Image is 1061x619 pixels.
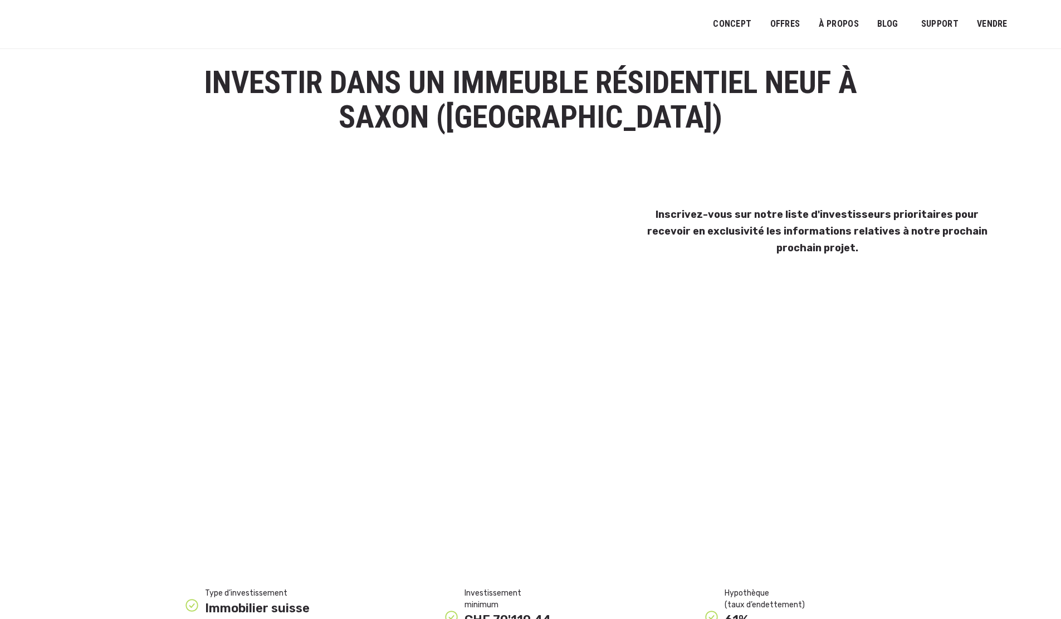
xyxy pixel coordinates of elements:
[706,12,759,37] a: Concept
[762,12,807,37] a: OFFRES
[811,12,866,37] a: À PROPOS
[175,66,886,134] h1: Investir dans un immeuble résidentiel neuf à SAXON ([GEOGRAPHIC_DATA])
[205,599,356,617] div: Immobilier suisse
[1030,21,1040,28] img: Français
[465,587,616,611] div: Investissement minimum
[970,12,1015,37] a: VENDRE
[643,206,991,256] h3: Inscrivez-vous sur notre liste d'investisseurs prioritaires pour recevoir en exclusivité les info...
[725,587,876,611] div: Hypothèque (taux d’endettement)
[17,12,103,40] img: Logo
[914,12,966,37] a: SUPPORT
[615,168,653,206] img: top-left-green
[148,540,186,578] img: top-left-green.png
[1023,13,1048,35] a: Passer à
[642,295,965,379] iframe: Form 1
[713,10,1044,38] nav: Menu principal
[205,587,356,599] div: Type d’investissement
[870,12,906,37] a: Blog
